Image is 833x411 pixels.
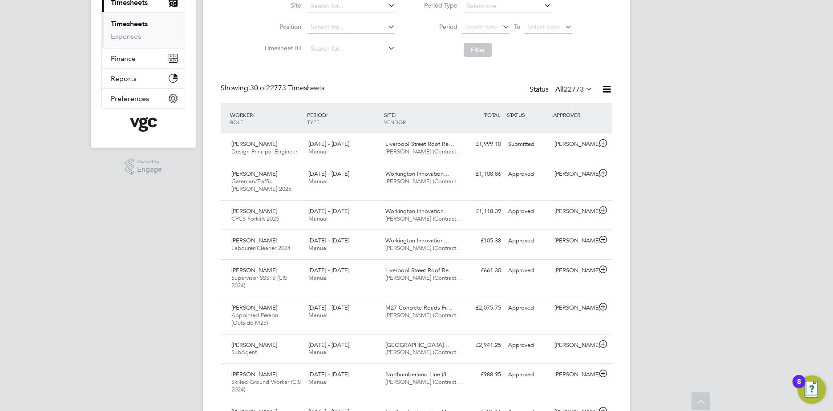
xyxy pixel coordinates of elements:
span: / [395,111,396,118]
div: Timesheets [102,12,185,48]
div: WORKER [228,107,305,130]
span: [PERSON_NAME] [231,371,277,378]
button: Finance [102,48,185,68]
span: Appointed Person (Outside M25) [231,311,278,326]
span: To [511,21,523,32]
button: Open Resource Center, 8 new notifications [797,375,826,404]
span: Select date [528,23,560,31]
span: Supervisor SSSTS (CIS 2024) [231,274,287,289]
div: Approved [505,204,551,219]
span: Workington Innovation… [385,207,449,215]
span: [PERSON_NAME] (Contract… [385,244,462,252]
a: Expenses [111,32,141,40]
span: ROLE [230,118,243,125]
div: [PERSON_NAME] [551,234,597,248]
span: [PERSON_NAME] (Contract… [385,274,462,282]
span: Reports [111,74,137,83]
span: CPCS Forklift 2025 [231,215,279,222]
span: [PERSON_NAME] (Contract… [385,348,462,356]
span: Workington Innovation… [385,170,449,177]
label: All [555,85,593,94]
span: [PERSON_NAME] [231,140,277,148]
span: [DATE] - [DATE] [308,140,349,148]
span: M27 Concrete Roads Fr… [385,304,453,311]
span: Manual [308,274,328,282]
span: Design Principal Engineer [231,148,297,155]
button: Filter [464,43,492,57]
div: PERIOD [305,107,382,130]
div: STATUS [505,107,551,123]
span: TOTAL [484,111,500,118]
span: VENDOR [384,118,406,125]
span: Liverpool Street Roof Re… [385,266,454,274]
span: Engage [137,166,162,173]
span: Skilled Ground Worker (CIS 2024) [231,378,301,393]
div: £2,941.25 [458,338,505,353]
div: Approved [505,263,551,278]
div: Approved [505,167,551,181]
span: [PERSON_NAME] (Contract… [385,311,462,319]
span: Northumberland Line (3… [385,371,452,378]
div: [PERSON_NAME] [551,301,597,315]
span: [DATE] - [DATE] [308,237,349,244]
div: £105.38 [458,234,505,248]
span: [DATE] - [DATE] [308,341,349,349]
div: £1,108.86 [458,167,505,181]
span: [DATE] - [DATE] [308,371,349,378]
div: £661.30 [458,263,505,278]
span: Manual [308,348,328,356]
span: Manual [308,311,328,319]
div: Showing [221,84,326,93]
a: Powered byEngage [125,158,162,175]
span: Manual [308,378,328,386]
span: TYPE [307,118,319,125]
div: £2,075.75 [458,301,505,315]
div: [PERSON_NAME] [551,204,597,219]
div: £1,999.10 [458,137,505,152]
span: Manual [308,215,328,222]
span: [PERSON_NAME] (Contract… [385,215,462,222]
span: [PERSON_NAME] [231,170,277,177]
span: Finance [111,54,136,63]
span: 22773 [564,85,584,94]
label: Timesheet ID [261,44,301,52]
div: [PERSON_NAME] [551,263,597,278]
img: vgcgroup-logo-retina.png [130,117,157,132]
button: Reports [102,68,185,88]
div: [PERSON_NAME] [551,367,597,382]
span: [PERSON_NAME] [231,237,277,244]
button: Preferences [102,89,185,108]
span: 22773 Timesheets [250,84,324,93]
label: Position [261,23,301,31]
div: [PERSON_NAME] [551,167,597,181]
span: [PERSON_NAME] (Contract… [385,148,462,155]
span: Powered by [137,158,162,166]
span: Preferences [111,94,149,103]
span: [PERSON_NAME] [231,341,277,349]
span: Labourer/Cleaner 2024 [231,244,291,252]
input: Search for... [307,43,395,55]
div: APPROVER [551,107,597,123]
div: SITE [382,107,459,130]
span: Manual [308,244,328,252]
span: Workington Innovation… [385,237,449,244]
div: Submitted [505,137,551,152]
span: [PERSON_NAME] [231,304,277,311]
span: [DATE] - [DATE] [308,170,349,177]
a: Timesheets [111,20,148,28]
span: Liverpool Street Roof Re… [385,140,454,148]
div: Approved [505,338,551,353]
div: Approved [505,301,551,315]
span: 30 of [250,84,266,93]
div: [PERSON_NAME] [551,137,597,152]
span: / [253,111,255,118]
span: Select date [465,23,497,31]
div: [PERSON_NAME] [551,338,597,353]
a: Go to home page [101,117,185,132]
span: Manual [308,148,328,155]
span: [PERSON_NAME] (Contract… [385,177,462,185]
span: [GEOGRAPHIC_DATA]… [385,341,449,349]
label: Site [261,1,301,9]
div: 8 [797,382,801,393]
div: Approved [505,367,551,382]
